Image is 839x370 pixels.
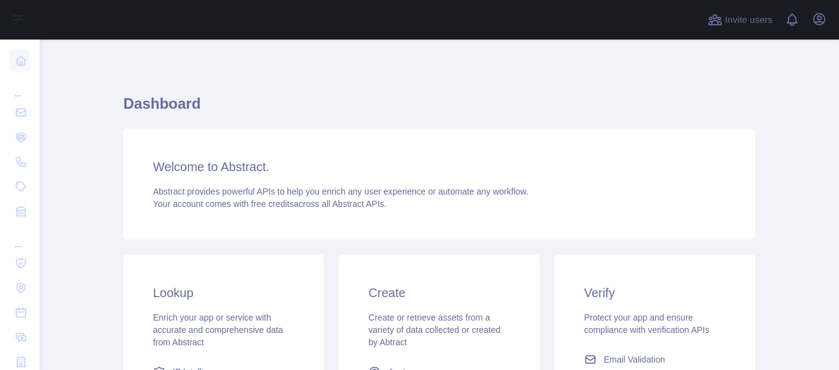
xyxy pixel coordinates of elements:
[10,74,30,99] div: ...
[604,353,665,366] span: Email Validation
[368,284,510,301] h3: Create
[251,199,294,209] span: free credits
[10,225,30,250] div: ...
[368,313,500,347] span: Create or retrieve assets from a variety of data collected or created by Abtract
[584,313,709,335] span: Protect your app and ensure compliance with verification APIs
[153,284,294,301] h3: Lookup
[725,13,772,27] span: Invite users
[153,199,386,209] span: Your account comes with across all Abstract APIs.
[153,313,283,347] span: Enrich your app or service with accurate and comprehensive data from Abstract
[123,94,755,124] h1: Dashboard
[705,10,775,30] button: Invite users
[153,158,725,175] h3: Welcome to Abstract.
[584,284,725,301] h3: Verify
[153,187,529,196] span: Abstract provides powerful APIs to help you enrich any user experience or automate any workflow.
